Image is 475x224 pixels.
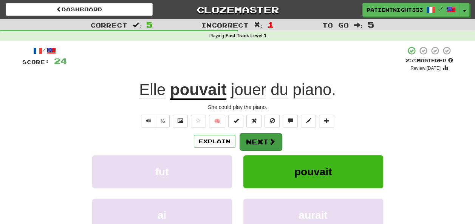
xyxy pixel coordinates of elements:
span: jouer [231,81,266,99]
span: : [133,22,141,28]
button: Next [240,133,282,150]
span: : [354,22,362,28]
span: Score: [22,59,50,65]
span: 25 % [405,57,417,63]
button: Explain [194,135,235,148]
span: aurait [299,209,327,221]
span: . [226,81,336,99]
span: 1 [268,20,274,29]
button: fut [92,155,232,188]
button: 🧠 [209,115,225,127]
span: PatientNight3532 [367,6,422,13]
span: Correct [90,21,127,29]
button: pouvait [243,155,383,188]
a: Dashboard [6,3,153,16]
span: du [271,81,288,99]
button: Reset to 0% Mastered (alt+r) [246,115,261,127]
button: Show image (alt+x) [173,115,188,127]
span: 5 [146,20,153,29]
button: Add to collection (alt+a) [319,115,334,127]
span: / [439,6,443,11]
span: 5 [368,20,374,29]
button: Ignore sentence (alt+i) [265,115,280,127]
button: ½ [156,115,170,127]
span: 24 [54,56,67,66]
span: piano [292,81,331,99]
div: / [22,46,67,55]
span: fut [155,166,169,178]
span: To go [322,21,349,29]
div: She could play the piano. [22,103,453,111]
span: ai [158,209,166,221]
span: : [254,22,262,28]
a: Clozemaster [164,3,311,16]
div: Mastered [405,57,453,64]
span: Elle [139,81,166,99]
span: pouvait [294,166,332,178]
button: Favorite sentence (alt+f) [191,115,206,127]
a: PatientNight3532 / [362,3,460,17]
span: Incorrect [201,21,249,29]
button: Set this sentence to 100% Mastered (alt+m) [228,115,243,127]
button: Discuss sentence (alt+u) [283,115,298,127]
small: Review: [DATE] [410,66,441,71]
strong: Fast Track Level 1 [226,33,267,38]
button: Play sentence audio (ctl+space) [141,115,156,127]
div: Text-to-speech controls [139,115,170,127]
u: pouvait [170,81,226,100]
button: Edit sentence (alt+d) [301,115,316,127]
